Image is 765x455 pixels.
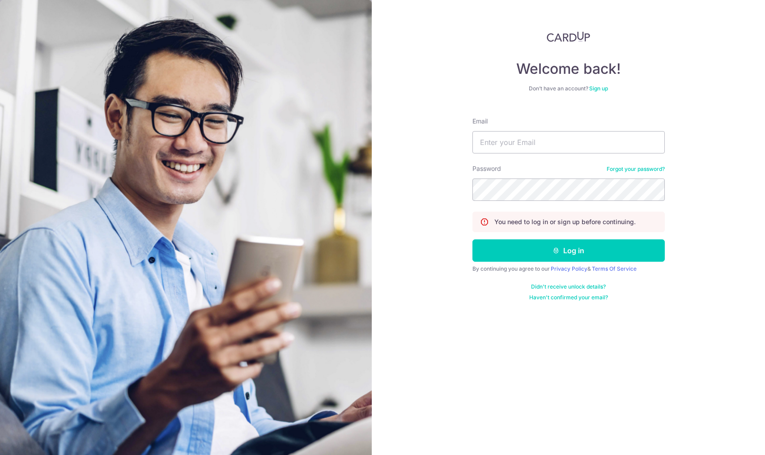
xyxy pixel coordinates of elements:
button: Log in [472,239,665,262]
div: Don’t have an account? [472,85,665,92]
a: Sign up [589,85,608,92]
p: You need to log in or sign up before continuing. [494,217,636,226]
a: Terms Of Service [592,265,637,272]
div: By continuing you agree to our & [472,265,665,272]
img: CardUp Logo [547,31,591,42]
a: Privacy Policy [551,265,587,272]
label: Password [472,164,501,173]
h4: Welcome back! [472,60,665,78]
a: Haven't confirmed your email? [529,294,608,301]
a: Forgot your password? [607,166,665,173]
label: Email [472,117,488,126]
a: Didn't receive unlock details? [531,283,606,290]
input: Enter your Email [472,131,665,153]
